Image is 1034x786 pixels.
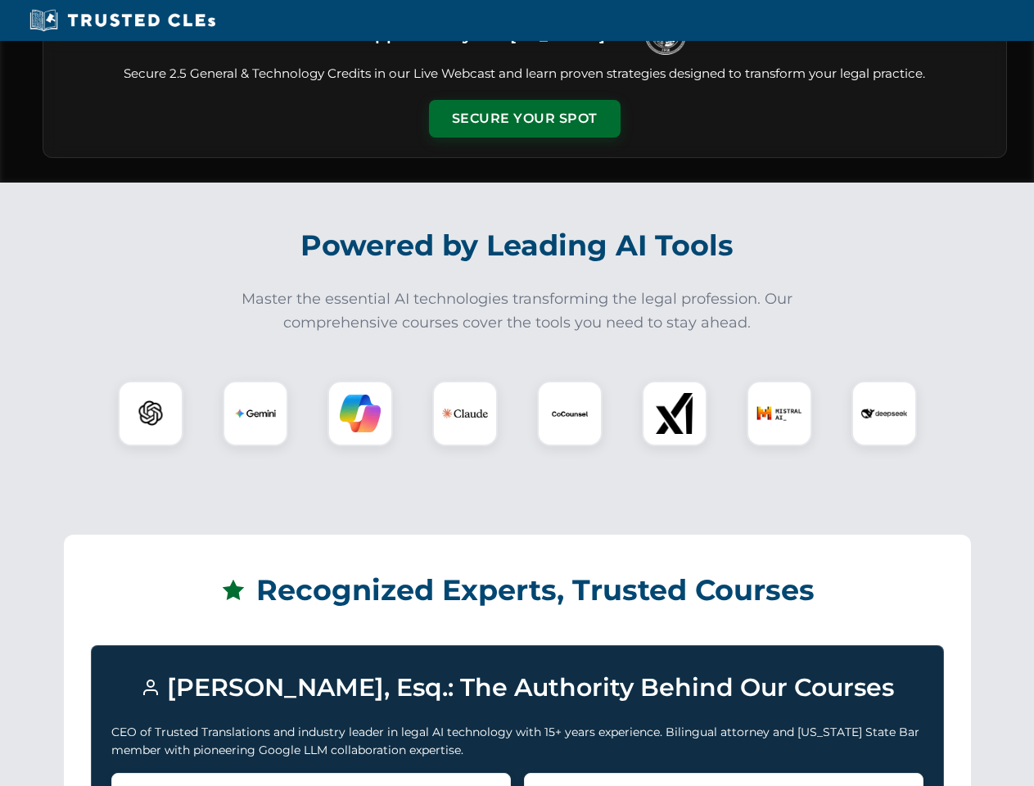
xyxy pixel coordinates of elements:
[747,381,812,446] div: Mistral AI
[91,562,944,619] h2: Recognized Experts, Trusted Courses
[432,381,498,446] div: Claude
[642,381,707,446] div: xAI
[549,393,590,434] img: CoCounsel Logo
[327,381,393,446] div: Copilot
[442,391,488,436] img: Claude Logo
[235,393,276,434] img: Gemini Logo
[63,65,987,84] p: Secure 2.5 General & Technology Credits in our Live Webcast and learn proven strategies designed ...
[64,217,971,274] h2: Powered by Leading AI Tools
[340,393,381,434] img: Copilot Logo
[537,381,603,446] div: CoCounsel
[654,393,695,434] img: xAI Logo
[861,391,907,436] img: DeepSeek Logo
[231,287,804,335] p: Master the essential AI technologies transforming the legal profession. Our comprehensive courses...
[111,666,923,710] h3: [PERSON_NAME], Esq.: The Authority Behind Our Courses
[25,8,220,33] img: Trusted CLEs
[118,381,183,446] div: ChatGPT
[429,100,621,138] button: Secure Your Spot
[756,391,802,436] img: Mistral AI Logo
[851,381,917,446] div: DeepSeek
[111,723,923,760] p: CEO of Trusted Translations and industry leader in legal AI technology with 15+ years experience....
[223,381,288,446] div: Gemini
[127,390,174,437] img: ChatGPT Logo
